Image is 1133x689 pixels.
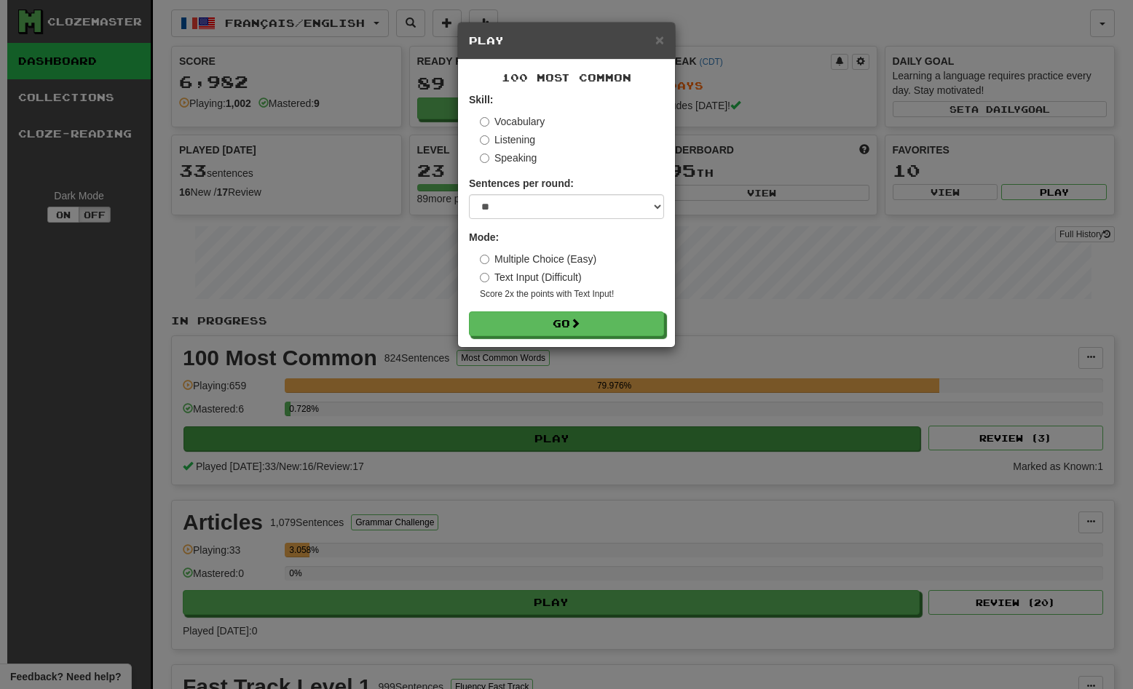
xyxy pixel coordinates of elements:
input: Text Input (Difficult) [480,273,489,282]
strong: Mode: [469,231,499,243]
small: Score 2x the points with Text Input ! [480,288,664,300]
input: Vocabulary [480,117,489,127]
h5: Play [469,33,664,48]
button: Go [469,311,664,336]
label: Sentences per round: [469,176,574,191]
label: Listening [480,132,535,147]
label: Speaking [480,151,537,165]
input: Multiple Choice (Easy) [480,255,489,264]
strong: Skill: [469,94,493,105]
span: × [655,31,664,48]
span: 100 Most Common [502,71,631,84]
label: Text Input (Difficult) [480,270,582,284]
button: Close [655,32,664,47]
input: Speaking [480,154,489,163]
label: Vocabulary [480,114,545,129]
input: Listening [480,135,489,145]
label: Multiple Choice (Easy) [480,252,596,266]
